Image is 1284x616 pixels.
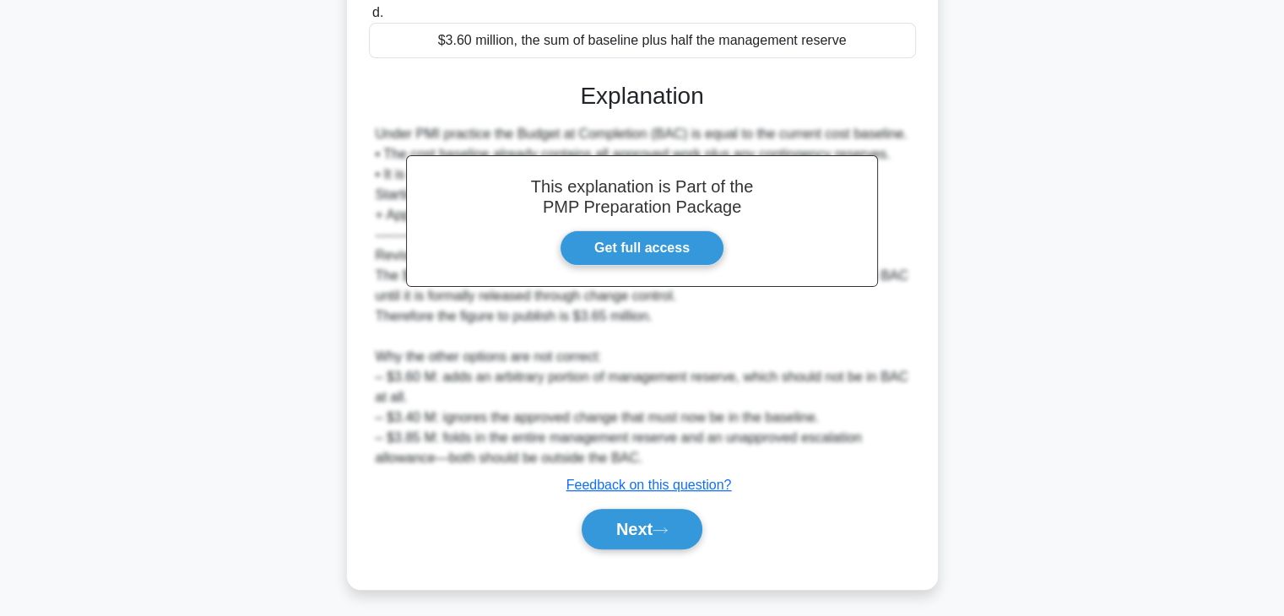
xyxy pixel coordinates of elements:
div: $3.60 million, the sum of baseline plus half the management reserve [369,23,916,58]
div: Under PMI practice the Budget at Completion (BAC) is equal to the current cost baseline. • The co... [376,124,909,468]
a: Get full access [560,230,724,266]
a: Feedback on this question? [566,478,732,492]
span: d. [372,5,383,19]
button: Next [582,509,702,549]
h3: Explanation [379,82,906,111]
